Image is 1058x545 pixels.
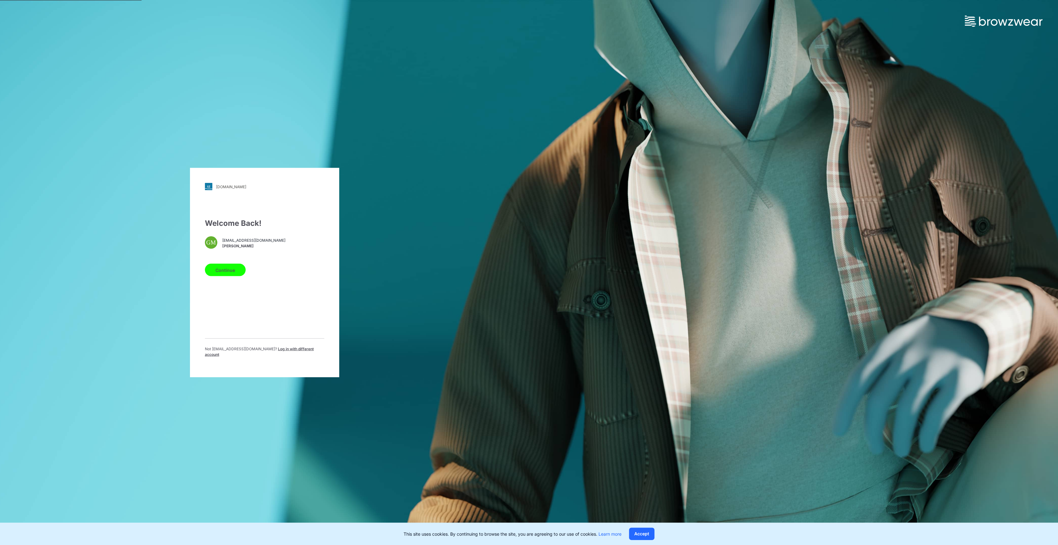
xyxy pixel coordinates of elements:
[404,531,621,537] p: This site uses cookies. By continuing to browse the site, you are agreeing to our use of cookies.
[216,184,246,189] div: [DOMAIN_NAME]
[205,183,324,190] a: [DOMAIN_NAME]
[205,183,212,190] img: svg+xml;base64,PHN2ZyB3aWR0aD0iMjgiIGhlaWdodD0iMjgiIHZpZXdCb3g9IjAgMCAyOCAyOCIgZmlsbD0ibm9uZSIgeG...
[965,16,1042,27] img: browzwear-logo.73288ffb.svg
[205,218,324,229] div: Welcome Back!
[222,237,285,243] span: [EMAIL_ADDRESS][DOMAIN_NAME]
[205,236,217,249] div: GM
[222,243,285,249] span: [PERSON_NAME]
[205,346,324,357] p: Not [EMAIL_ADDRESS][DOMAIN_NAME] ?
[629,528,654,540] button: Accept
[598,531,621,537] a: Learn more
[205,264,246,276] button: Continue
